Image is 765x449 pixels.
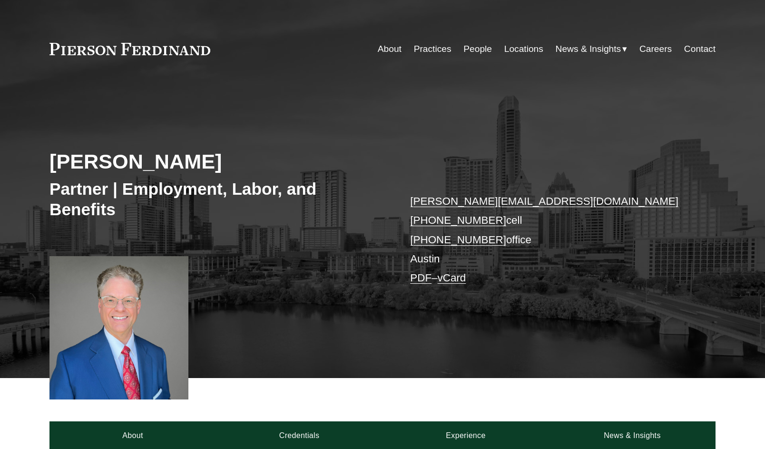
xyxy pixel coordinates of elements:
a: [PHONE_NUMBER] [410,214,506,226]
h3: Partner | Employment, Labor, and Benefits [49,179,382,220]
a: Careers [639,40,672,58]
a: folder dropdown [556,40,628,58]
a: Locations [504,40,543,58]
span: News & Insights [556,41,621,58]
a: Practices [414,40,451,58]
p: cell office Austin – [410,192,687,288]
a: PDF [410,272,432,284]
h2: [PERSON_NAME] [49,149,382,174]
a: Contact [684,40,716,58]
a: [PERSON_NAME][EMAIL_ADDRESS][DOMAIN_NAME] [410,195,678,207]
a: People [463,40,492,58]
a: vCard [438,272,466,284]
a: [PHONE_NUMBER] [410,234,506,246]
a: About [378,40,402,58]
